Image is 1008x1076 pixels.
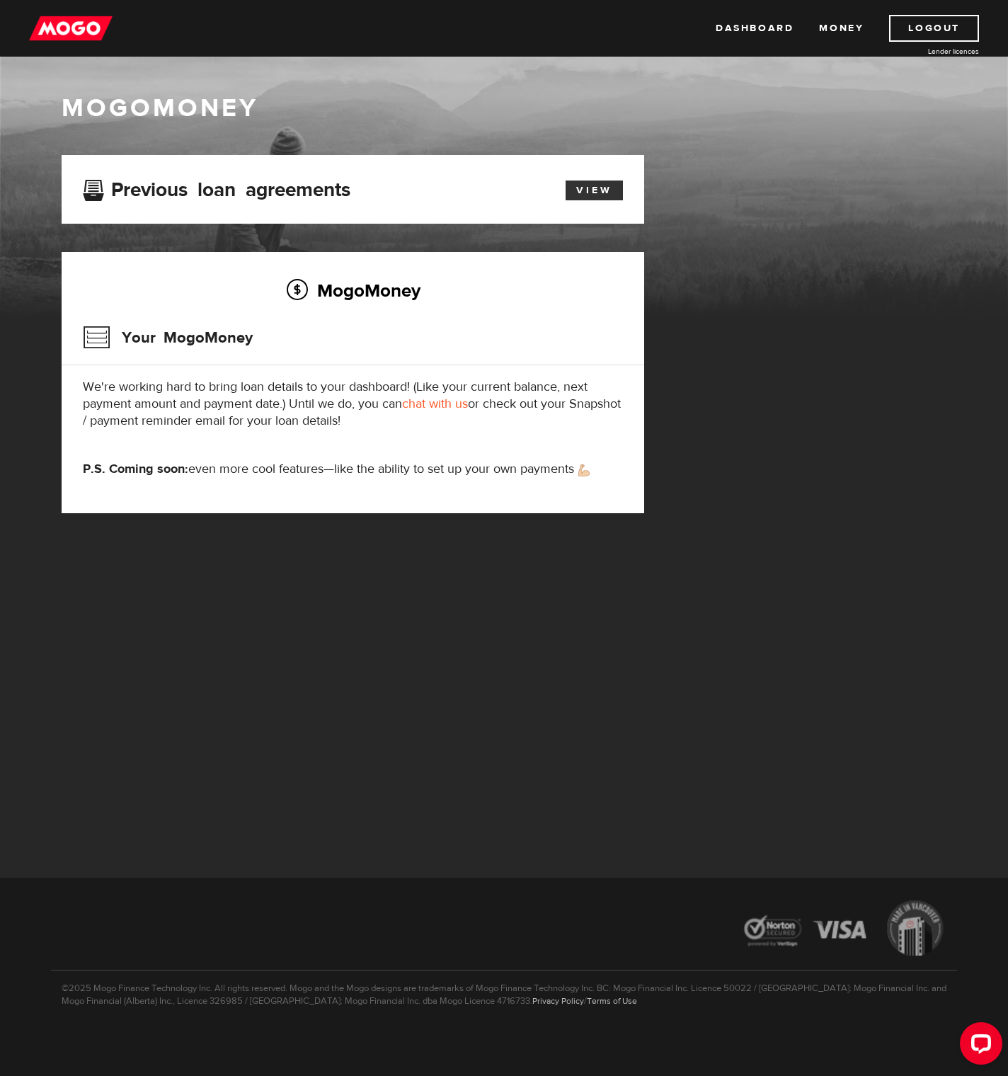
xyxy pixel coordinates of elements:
[716,15,794,42] a: Dashboard
[51,970,957,1007] p: ©2025 Mogo Finance Technology Inc. All rights reserved. Mogo and the Mogo designs are trademarks ...
[83,178,350,197] h3: Previous loan agreements
[532,995,584,1007] a: Privacy Policy
[83,379,623,430] p: We're working hard to bring loan details to your dashboard! (Like your current balance, next paym...
[873,46,979,57] a: Lender licences
[949,1017,1008,1076] iframe: LiveChat chat widget
[402,396,468,412] a: chat with us
[62,93,946,123] h1: MogoMoney
[83,461,623,478] p: even more cool features—like the ability to set up your own payments
[578,464,590,476] img: strong arm emoji
[83,461,188,477] strong: P.S. Coming soon:
[819,15,864,42] a: Money
[29,15,113,42] img: mogo_logo-11ee424be714fa7cbb0f0f49df9e16ec.png
[587,995,637,1007] a: Terms of Use
[731,890,957,970] img: legal-icons-92a2ffecb4d32d839781d1b4e4802d7b.png
[83,319,253,356] h3: Your MogoMoney
[889,15,979,42] a: Logout
[566,181,623,200] a: View
[83,275,623,305] h2: MogoMoney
